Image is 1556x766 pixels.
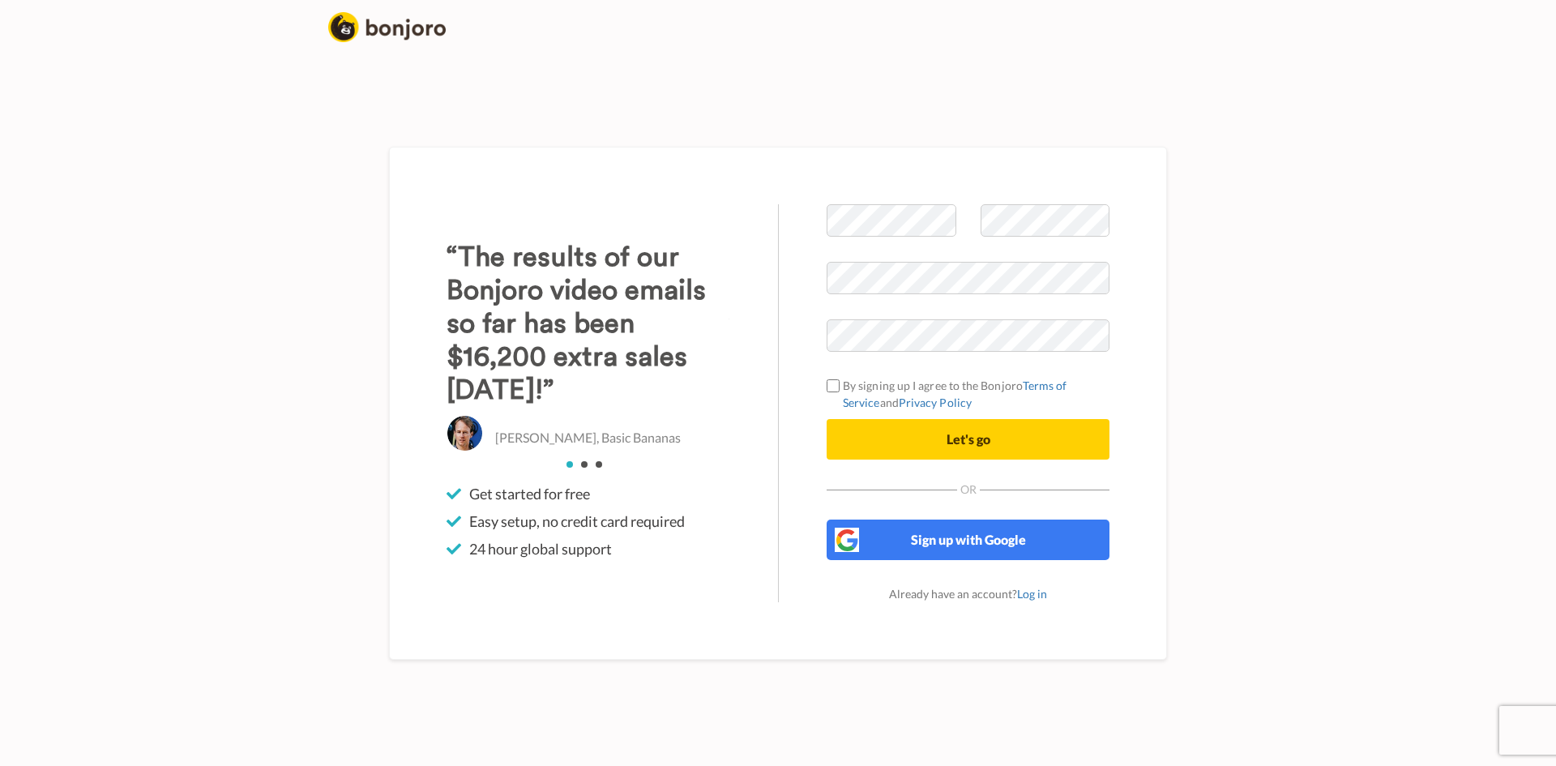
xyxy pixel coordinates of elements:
span: Already have an account? [889,587,1047,601]
img: Christo Hall, Basic Bananas [447,415,483,451]
p: [PERSON_NAME], Basic Bananas [495,429,681,447]
button: Let's go [827,419,1109,460]
span: Easy setup, no credit card required [469,511,685,531]
span: Or [957,484,980,495]
span: Get started for free [469,484,590,503]
h3: “The results of our Bonjoro video emails so far has been $16,200 extra sales [DATE]!” [447,241,729,407]
img: logo_full.png [328,12,446,42]
button: Sign up with Google [827,520,1109,560]
input: By signing up I agree to the BonjoroTerms of ServiceandPrivacy Policy [827,379,840,392]
a: Log in [1017,587,1047,601]
a: Privacy Policy [899,396,972,409]
span: 24 hour global support [469,539,612,558]
label: By signing up I agree to the Bonjoro and [827,377,1109,411]
span: Let's go [947,431,990,447]
a: Terms of Service [843,379,1067,409]
span: Sign up with Google [911,532,1026,547]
